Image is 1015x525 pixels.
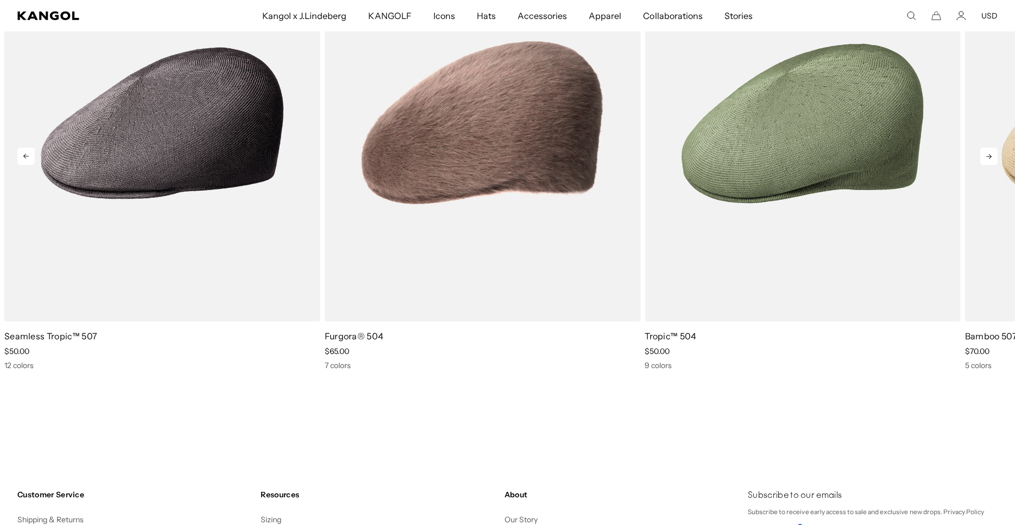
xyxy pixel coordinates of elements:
span: $65.00 [325,346,349,356]
h4: About [505,490,739,499]
div: 12 colors [4,360,320,370]
h4: Customer Service [17,490,252,499]
a: Kangol [17,11,173,20]
a: Furgora® 504 [325,331,384,341]
summary: Search here [906,11,916,21]
a: Shipping & Returns [17,515,84,524]
span: $70.00 [965,346,989,356]
a: Account [956,11,966,21]
a: Sizing [261,515,281,524]
a: Our Story [505,515,538,524]
p: Subscribe to receive early access to sale and exclusive new drops. Privacy Policy [748,506,998,518]
span: $50.00 [645,346,670,356]
a: Tropic™ 504 [645,331,697,341]
button: Cart [931,11,941,21]
div: 7 colors [325,360,641,370]
h4: Subscribe to our emails [748,490,998,502]
a: Seamless Tropic™ 507 [4,331,97,341]
button: USD [981,11,998,21]
h4: Resources [261,490,495,499]
span: $50.00 [4,346,29,356]
div: 9 colors [645,360,961,370]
